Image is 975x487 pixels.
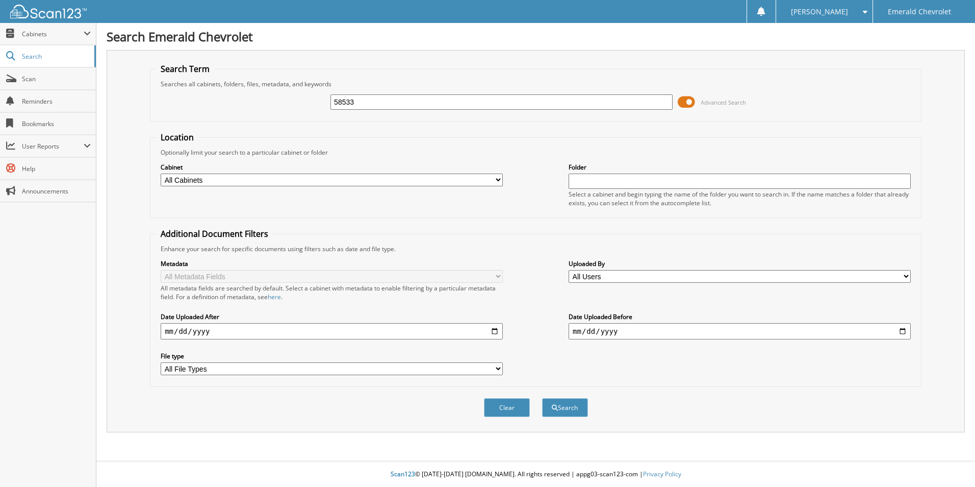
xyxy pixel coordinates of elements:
[156,228,273,239] legend: Additional Document Filters
[22,164,91,173] span: Help
[22,142,84,151] span: User Reports
[161,259,503,268] label: Metadata
[156,132,199,143] legend: Location
[569,312,911,321] label: Date Uploaded Before
[791,9,848,15] span: [PERSON_NAME]
[10,5,87,18] img: scan123-logo-white.svg
[161,284,503,301] div: All metadata fields are searched by default. Select a cabinet with metadata to enable filtering b...
[701,99,746,106] span: Advanced Search
[107,28,965,45] h1: Search Emerald Chevrolet
[569,190,911,207] div: Select a cabinet and begin typing the name of the folder you want to search in. If the name match...
[22,52,89,61] span: Search
[888,9,951,15] span: Emerald Chevrolet
[161,163,503,172] label: Cabinet
[643,470,681,478] a: Privacy Policy
[22,119,91,128] span: Bookmarks
[569,323,911,339] input: end
[22,187,91,196] span: Announcements
[156,63,215,75] legend: Search Term
[569,163,911,172] label: Folder
[156,80,916,88] div: Searches all cabinets, folders, files, metadata, and keywords
[924,438,975,487] iframe: Chat Widget
[156,148,916,157] div: Optionally limit your search to a particular cabinet or folder
[268,293,281,301] a: here
[391,470,415,478] span: Scan123
[96,462,975,487] div: © [DATE]-[DATE] [DOMAIN_NAME]. All rights reserved | appg03-scan123-com |
[161,323,503,339] input: start
[22,97,91,106] span: Reminders
[542,398,588,417] button: Search
[569,259,911,268] label: Uploaded By
[161,312,503,321] label: Date Uploaded After
[484,398,530,417] button: Clear
[22,30,84,38] span: Cabinets
[161,352,503,360] label: File type
[22,75,91,83] span: Scan
[156,245,916,253] div: Enhance your search for specific documents using filters such as date and file type.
